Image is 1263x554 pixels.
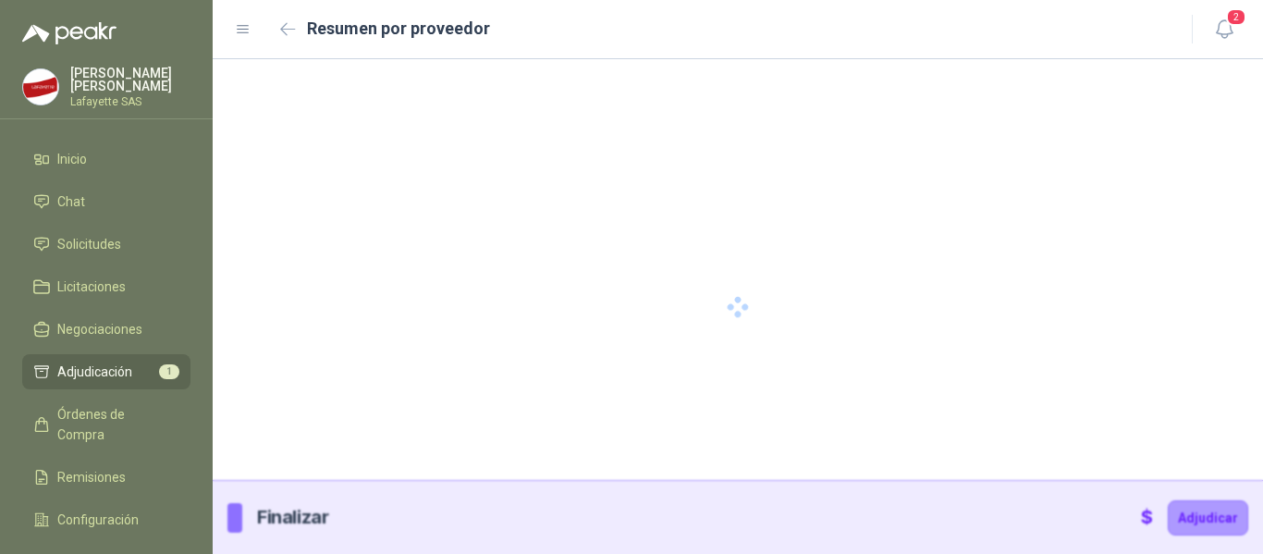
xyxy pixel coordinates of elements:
[159,364,179,379] span: 1
[57,277,126,297] span: Licitaciones
[23,69,58,105] img: Company Logo
[57,319,142,339] span: Negociaciones
[22,312,190,347] a: Negociaciones
[57,467,126,487] span: Remisiones
[57,191,85,212] span: Chat
[57,510,139,530] span: Configuración
[22,142,190,177] a: Inicio
[70,67,190,92] p: [PERSON_NAME] [PERSON_NAME]
[57,149,87,169] span: Inicio
[57,362,132,382] span: Adjudicación
[22,227,190,262] a: Solicitudes
[70,96,190,107] p: Lafayette SAS
[22,502,190,537] a: Configuración
[307,16,490,42] h2: Resumen por proveedor
[22,22,116,44] img: Logo peakr
[57,404,173,445] span: Órdenes de Compra
[22,397,190,452] a: Órdenes de Compra
[22,184,190,219] a: Chat
[22,269,190,304] a: Licitaciones
[1226,8,1246,26] span: 2
[22,354,190,389] a: Adjudicación1
[57,234,121,254] span: Solicitudes
[22,460,190,495] a: Remisiones
[1208,13,1241,46] button: 2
